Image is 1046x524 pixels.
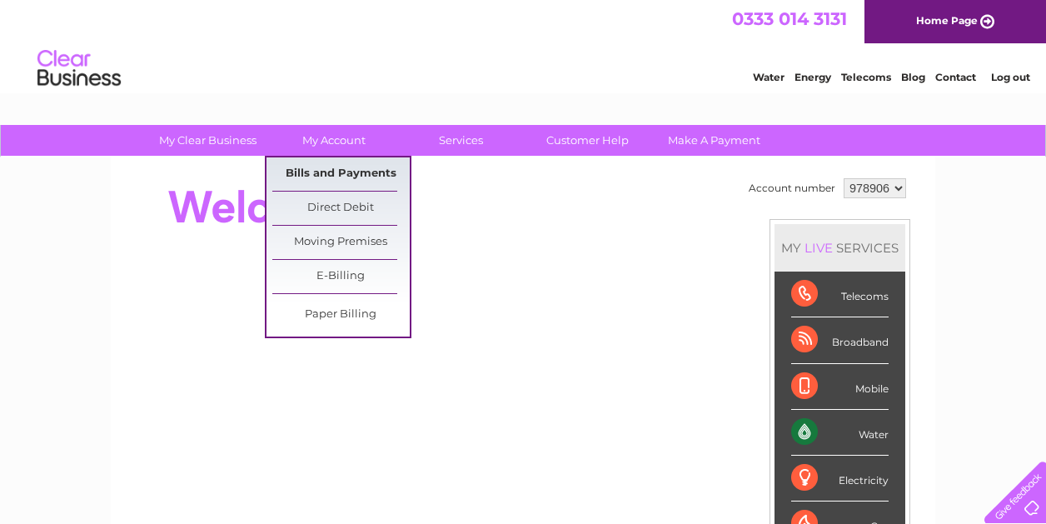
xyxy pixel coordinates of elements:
a: Contact [935,71,976,83]
div: Broadband [791,317,889,363]
a: Direct Debit [272,192,410,225]
a: My Clear Business [139,125,276,156]
a: Telecoms [841,71,891,83]
a: My Account [266,125,403,156]
a: Energy [794,71,831,83]
div: Telecoms [791,272,889,317]
a: Blog [901,71,925,83]
div: LIVE [801,240,836,256]
div: Clear Business is a trading name of Verastar Limited (registered in [GEOGRAPHIC_DATA] No. 3667643... [131,9,918,81]
div: Mobile [791,364,889,410]
a: Moving Premises [272,226,410,259]
img: logo.png [37,43,122,94]
a: Paper Billing [272,298,410,332]
a: Water [753,71,784,83]
a: Log out [991,71,1030,83]
a: Customer Help [519,125,656,156]
a: 0333 014 3131 [732,8,847,29]
a: E-Billing [272,260,410,293]
a: Bills and Payments [272,157,410,191]
a: Services [392,125,530,156]
div: Electricity [791,456,889,502]
div: MY SERVICES [775,224,905,272]
a: Make A Payment [645,125,783,156]
td: Account number [745,174,839,202]
div: Water [791,410,889,456]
